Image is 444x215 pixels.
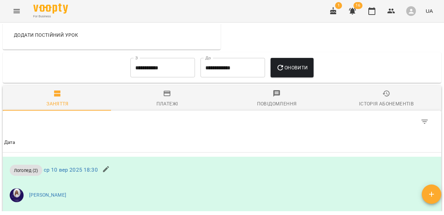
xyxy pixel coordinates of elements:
[4,138,15,147] div: Sort
[4,138,440,147] span: Дата
[33,3,68,14] img: Voopty Logo
[29,192,66,199] a: [PERSON_NAME]
[8,3,25,19] button: Menu
[359,100,414,108] div: Історія абонементів
[3,111,441,133] div: Table Toolbar
[156,100,178,108] div: Платежі
[353,2,362,9] span: 16
[257,100,297,108] div: Повідомлення
[276,63,308,72] span: Оновити
[10,188,24,202] img: 7aca19c2953c74c221adaa9ed39542b6.jpeg
[335,2,342,9] span: 1
[46,100,69,108] div: Заняття
[33,14,68,19] span: For Business
[416,113,433,130] button: Фільтр
[4,138,15,147] div: Дата
[10,167,42,174] span: Логопед (2)
[11,29,81,41] button: Додати постійний урок
[44,167,98,173] a: ср 10 вер 2025 18:30
[14,31,78,39] span: Додати постійний урок
[423,5,436,17] button: UA
[271,58,313,77] button: Оновити
[426,7,433,15] span: UA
